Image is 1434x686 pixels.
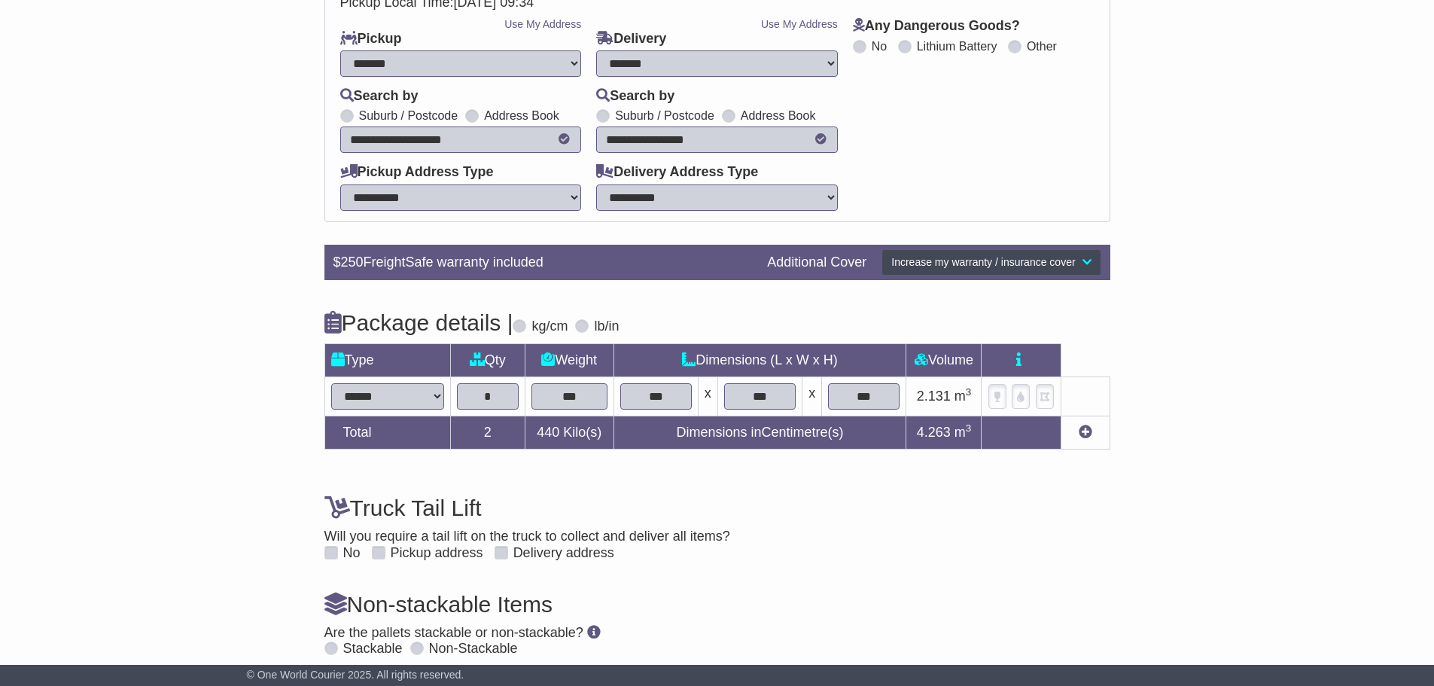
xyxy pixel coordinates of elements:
span: m [954,425,972,440]
span: 440 [537,425,559,440]
sup: 3 [966,386,972,398]
label: Suburb / Postcode [359,108,458,123]
label: kg/cm [531,319,568,335]
td: 2 [450,416,525,449]
label: No [872,39,887,53]
label: lb/in [594,319,619,335]
div: Additional Cover [760,255,874,271]
span: Are the pallets stackable or non-stackable? [324,625,583,640]
label: Search by [596,88,674,105]
label: Pickup address [391,545,483,562]
label: Pickup [340,31,402,47]
label: Delivery [596,31,666,47]
label: Delivery address [513,545,614,562]
span: 4.263 [917,425,951,440]
a: Add new item [1079,425,1092,440]
td: Weight [525,343,613,377]
td: x [698,377,717,416]
a: Use My Address [504,18,581,30]
label: Lithium Battery [917,39,997,53]
span: 250 [341,255,364,270]
label: Stackable [343,641,403,657]
label: Address Book [484,108,559,123]
label: Delivery Address Type [596,164,758,181]
label: Address Book [741,108,816,123]
label: Other [1027,39,1057,53]
td: Qty [450,343,525,377]
sup: 3 [966,422,972,434]
h4: Package details | [324,310,513,335]
td: Type [324,343,450,377]
span: © One World Courier 2025. All rights reserved. [247,669,464,681]
div: $ FreightSafe warranty included [326,255,760,271]
label: Pickup Address Type [340,164,494,181]
label: No [343,545,361,562]
button: Increase my warranty / insurance cover [881,249,1101,276]
h4: Truck Tail Lift [324,495,1110,520]
td: Volume [906,343,982,377]
a: Use My Address [761,18,838,30]
label: Suburb / Postcode [615,108,714,123]
div: Will you require a tail lift on the truck to collect and deliver all items? [317,488,1118,562]
span: Increase my warranty / insurance cover [891,256,1075,268]
label: Search by [340,88,419,105]
td: x [802,377,822,416]
span: 2.131 [917,389,951,404]
td: Kilo(s) [525,416,613,449]
h4: Non-stackable Items [324,592,1110,617]
td: Dimensions in Centimetre(s) [613,416,906,449]
td: Dimensions (L x W x H) [613,343,906,377]
td: Total [324,416,450,449]
label: Non-Stackable [429,641,518,657]
label: Any Dangerous Goods? [853,18,1020,35]
span: m [954,389,972,404]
